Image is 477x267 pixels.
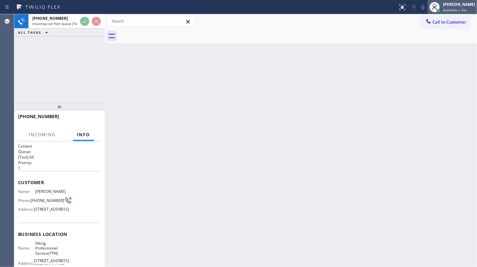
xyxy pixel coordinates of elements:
[18,261,34,266] span: Address:
[32,21,86,26] span: Incoming call from queue [Test] All
[18,113,59,119] span: [PHONE_NUMBER]
[107,16,194,27] input: Search
[18,189,35,194] span: Name:
[432,19,466,25] span: Call to Customer
[35,241,68,256] span: Viking Professional Service(TFN)
[18,149,101,154] h2: Queue:
[18,30,41,35] span: ALL TASKS
[18,165,101,171] p: 1
[80,17,89,26] button: Accept
[18,179,101,185] span: Customer
[419,3,428,12] button: Mute
[92,17,101,26] button: Reject
[77,132,90,138] span: Info
[421,16,471,28] button: Call to Customer
[443,8,467,12] span: Available | 55s
[34,207,69,212] span: [STREET_ADDRESS]
[18,246,35,250] span: Name:
[32,16,68,21] span: [PHONE_NUMBER]
[14,28,54,36] button: ALL TASKS
[29,132,56,138] span: Incoming
[18,198,30,203] span: Phone:
[18,207,34,212] span: Address:
[18,143,101,149] h1: Context
[18,154,101,160] p: [Test] All
[25,128,60,141] button: Incoming
[35,189,68,194] span: [PERSON_NAME]
[18,160,101,165] h2: Priority:
[443,2,475,7] div: [PERSON_NAME]
[30,198,64,203] span: [PHONE_NUMBER]
[18,231,101,237] span: Business location
[73,128,94,141] button: Info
